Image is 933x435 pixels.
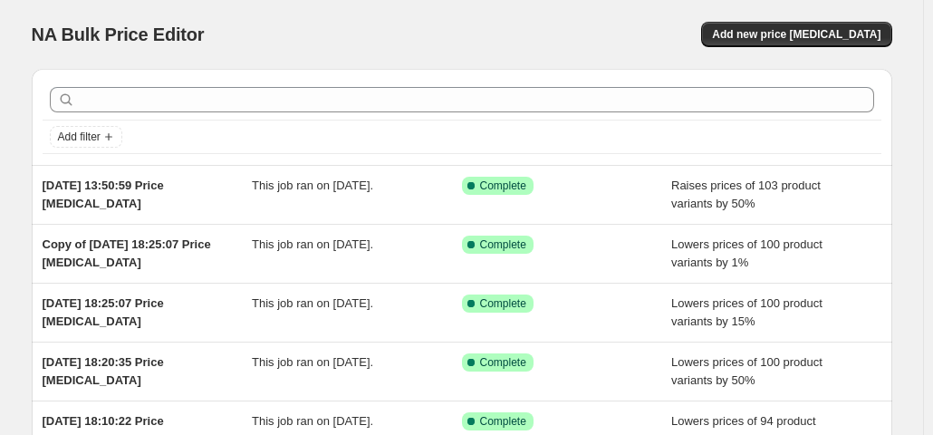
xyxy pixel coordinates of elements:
[671,179,821,210] span: Raises prices of 103 product variants by 50%
[252,414,373,428] span: This job ran on [DATE].
[480,296,526,311] span: Complete
[252,179,373,192] span: This job ran on [DATE].
[252,237,373,251] span: This job ran on [DATE].
[671,296,822,328] span: Lowers prices of 100 product variants by 15%
[43,296,164,328] span: [DATE] 18:25:07 Price [MEDICAL_DATA]
[480,355,526,370] span: Complete
[712,27,880,42] span: Add new price [MEDICAL_DATA]
[43,237,211,269] span: Copy of [DATE] 18:25:07 Price [MEDICAL_DATA]
[43,179,164,210] span: [DATE] 13:50:59 Price [MEDICAL_DATA]
[671,237,822,269] span: Lowers prices of 100 product variants by 1%
[58,130,101,144] span: Add filter
[701,22,891,47] button: Add new price [MEDICAL_DATA]
[480,237,526,252] span: Complete
[480,414,526,429] span: Complete
[252,355,373,369] span: This job ran on [DATE].
[43,355,164,387] span: [DATE] 18:20:35 Price [MEDICAL_DATA]
[480,179,526,193] span: Complete
[671,355,822,387] span: Lowers prices of 100 product variants by 50%
[252,296,373,310] span: This job ran on [DATE].
[32,24,205,44] span: NA Bulk Price Editor
[50,126,122,148] button: Add filter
